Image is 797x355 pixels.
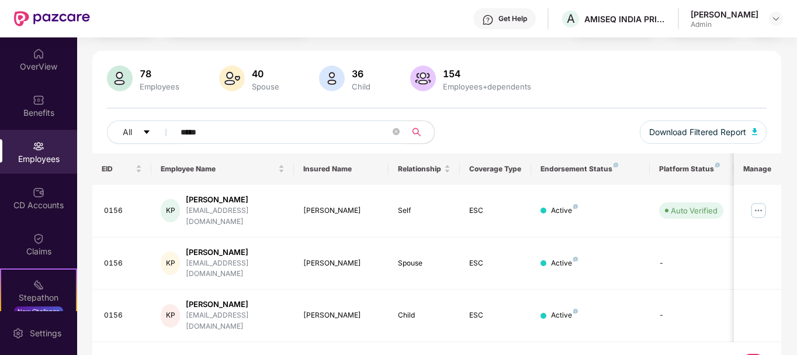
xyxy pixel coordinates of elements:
div: Settings [26,328,65,339]
img: svg+xml;base64,PHN2ZyB4bWxucz0iaHR0cDovL3d3dy53My5vcmcvMjAwMC9zdmciIHhtbG5zOnhsaW5rPSJodHRwOi8vd3... [219,66,245,91]
div: Active [551,205,578,216]
img: New Pazcare Logo [14,11,90,26]
span: close-circle [393,127,400,138]
button: Allcaret-down [107,120,178,144]
div: Employees [137,82,182,91]
div: [PERSON_NAME] [303,205,380,216]
div: [EMAIL_ADDRESS][DOMAIN_NAME] [186,310,285,332]
div: [PERSON_NAME] [186,247,285,258]
img: svg+xml;base64,PHN2ZyBpZD0iQ0RfQWNjb3VudHMiIGRhdGEtbmFtZT0iQ0QgQWNjb3VudHMiIHhtbG5zPSJodHRwOi8vd3... [33,187,44,198]
div: 78 [137,68,182,80]
div: Child [349,82,373,91]
button: search [406,120,435,144]
div: 0156 [104,310,143,321]
div: KP [161,199,180,222]
div: 0156 [104,205,143,216]
span: A [567,12,575,26]
div: Employees+dependents [441,82,533,91]
img: svg+xml;base64,PHN2ZyBpZD0iQmVuZWZpdHMiIHhtbG5zPSJodHRwOi8vd3d3LnczLm9yZy8yMDAwL3N2ZyIgd2lkdGg9Ij... [33,94,44,106]
div: [PERSON_NAME] [186,194,285,205]
th: Relationship [389,153,460,185]
span: EID [102,164,134,174]
div: Spouse [250,82,282,91]
img: svg+xml;base64,PHN2ZyB4bWxucz0iaHR0cDovL3d3dy53My5vcmcvMjAwMC9zdmciIHdpZHRoPSI4IiBoZWlnaHQ9IjgiIH... [573,204,578,209]
img: svg+xml;base64,PHN2ZyBpZD0iU2V0dGluZy0yMHgyMCIgeG1sbnM9Imh0dHA6Ly93d3cudzMub3JnLzIwMDAvc3ZnIiB3aW... [12,328,24,339]
div: Stepathon [1,292,76,304]
div: 40 [250,68,282,80]
div: Admin [691,20,758,29]
img: manageButton [749,201,768,220]
span: Download Filtered Report [649,126,746,139]
button: Download Filtered Report [640,120,767,144]
div: ESC [469,258,522,269]
div: 154 [441,68,533,80]
th: Manage [734,153,781,185]
th: EID [92,153,152,185]
div: KP [161,304,180,328]
th: Insured Name [294,153,389,185]
img: svg+xml;base64,PHN2ZyB4bWxucz0iaHR0cDovL3d3dy53My5vcmcvMjAwMC9zdmciIHhtbG5zOnhsaW5rPSJodHRwOi8vd3... [107,66,133,91]
div: ESC [469,205,522,216]
span: caret-down [143,128,151,137]
td: - [650,237,733,290]
img: svg+xml;base64,PHN2ZyBpZD0iSGVscC0zMngzMiIgeG1sbnM9Imh0dHA6Ly93d3cudzMub3JnLzIwMDAvc3ZnIiB3aWR0aD... [482,14,494,26]
div: Self [398,205,451,216]
img: svg+xml;base64,PHN2ZyBpZD0iRW1wbG95ZWVzIiB4bWxucz0iaHR0cDovL3d3dy53My5vcmcvMjAwMC9zdmciIHdpZHRoPS... [33,140,44,152]
div: 0156 [104,258,143,269]
img: svg+xml;base64,PHN2ZyB4bWxucz0iaHR0cDovL3d3dy53My5vcmcvMjAwMC9zdmciIHdpZHRoPSIyMSIgaGVpZ2h0PSIyMC... [33,279,44,291]
div: Get Help [498,14,527,23]
div: KP [161,251,180,275]
img: svg+xml;base64,PHN2ZyB4bWxucz0iaHR0cDovL3d3dy53My5vcmcvMjAwMC9zdmciIHdpZHRoPSI4IiBoZWlnaHQ9IjgiIH... [573,309,578,313]
div: AMISEQ INDIA PRIVATE LIMITED [584,13,666,25]
img: svg+xml;base64,PHN2ZyB4bWxucz0iaHR0cDovL3d3dy53My5vcmcvMjAwMC9zdmciIHhtbG5zOnhsaW5rPSJodHRwOi8vd3... [319,66,345,91]
img: svg+xml;base64,PHN2ZyB4bWxucz0iaHR0cDovL3d3dy53My5vcmcvMjAwMC9zdmciIHhtbG5zOnhsaW5rPSJodHRwOi8vd3... [410,66,436,91]
div: Platform Status [659,164,723,174]
div: Spouse [398,258,451,269]
img: svg+xml;base64,PHN2ZyB4bWxucz0iaHR0cDovL3d3dy53My5vcmcvMjAwMC9zdmciIHdpZHRoPSI4IiBoZWlnaHQ9IjgiIH... [614,163,618,167]
img: svg+xml;base64,PHN2ZyBpZD0iRHJvcGRvd24tMzJ4MzIiIHhtbG5zPSJodHRwOi8vd3d3LnczLm9yZy8yMDAwL3N2ZyIgd2... [771,14,781,23]
span: close-circle [393,128,400,135]
span: Relationship [398,164,442,174]
div: Endorsement Status [540,164,640,174]
td: - [650,289,733,342]
img: svg+xml;base64,PHN2ZyB4bWxucz0iaHR0cDovL3d3dy53My5vcmcvMjAwMC9zdmciIHhtbG5zOnhsaW5rPSJodHRwOi8vd3... [752,128,758,135]
div: [PERSON_NAME] [691,9,758,20]
div: Active [551,258,578,269]
img: svg+xml;base64,PHN2ZyBpZD0iSG9tZSIgeG1sbnM9Imh0dHA6Ly93d3cudzMub3JnLzIwMDAvc3ZnIiB3aWR0aD0iMjAiIG... [33,48,44,60]
span: All [123,126,132,139]
div: ESC [469,310,522,321]
div: Auto Verified [671,205,718,216]
span: search [406,127,428,137]
div: [PERSON_NAME] [303,258,380,269]
div: New Challenge [14,306,63,316]
div: [PERSON_NAME] [186,299,285,310]
img: svg+xml;base64,PHN2ZyB4bWxucz0iaHR0cDovL3d3dy53My5vcmcvMjAwMC9zdmciIHdpZHRoPSI4IiBoZWlnaHQ9IjgiIH... [573,257,578,261]
div: 36 [349,68,373,80]
span: Employee Name [161,164,276,174]
div: [EMAIL_ADDRESS][DOMAIN_NAME] [186,205,285,228]
th: Employee Name [151,153,294,185]
div: Child [398,310,451,321]
div: [PERSON_NAME] [303,310,380,321]
img: svg+xml;base64,PHN2ZyBpZD0iQ2xhaW0iIHhtbG5zPSJodHRwOi8vd3d3LnczLm9yZy8yMDAwL3N2ZyIgd2lkdGg9IjIwIi... [33,233,44,244]
img: svg+xml;base64,PHN2ZyB4bWxucz0iaHR0cDovL3d3dy53My5vcmcvMjAwMC9zdmciIHdpZHRoPSI4IiBoZWlnaHQ9IjgiIH... [715,163,720,167]
div: Active [551,310,578,321]
div: [EMAIL_ADDRESS][DOMAIN_NAME] [186,258,285,280]
th: Coverage Type [460,153,531,185]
